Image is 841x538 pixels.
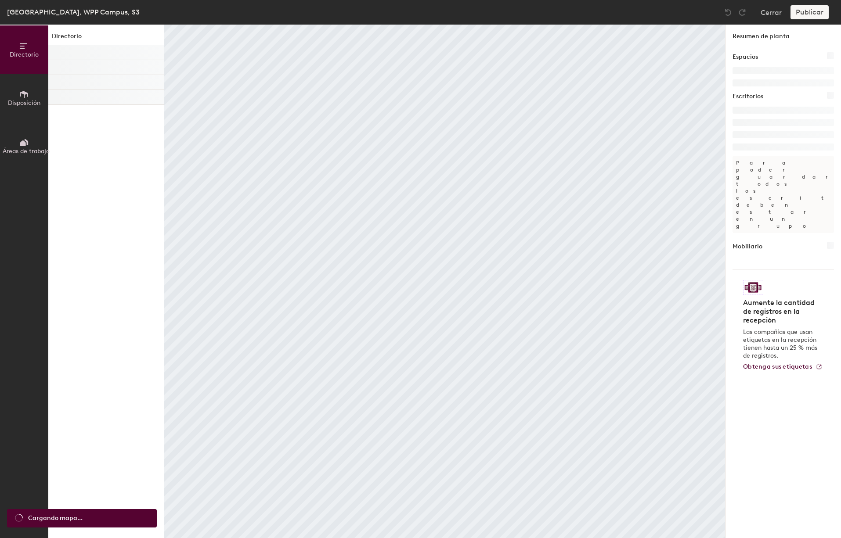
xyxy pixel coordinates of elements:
h1: Directorio [48,32,164,45]
img: Logotipo de etiqueta [743,280,763,295]
h1: Mobiliario [733,242,762,251]
button: Cerrar [761,5,782,19]
p: Las compañías que usan etiquetas en la recepción tienen hasta un 25 % más de registros. [743,328,818,360]
h1: Escritorios [733,92,763,101]
a: Obtenga sus etiquetas [743,363,823,371]
h4: Aumente la cantidad de registros en la recepción [743,298,818,325]
img: Redo [738,8,747,17]
h1: Resumen de planta [725,25,841,45]
span: Áreas de trabajo [3,147,50,155]
span: Disposición [8,99,40,107]
canvas: Map [164,25,725,538]
img: Undo [724,8,733,17]
p: Para poder guardar, todos los escritorios deben estar en un grupo [733,156,834,233]
div: [GEOGRAPHIC_DATA], WPP Campus, S3 [7,7,140,18]
span: Cargando mapa... [28,513,83,523]
h1: Espacios [733,52,758,62]
span: Directorio [10,51,39,58]
span: Obtenga sus etiquetas [743,363,812,370]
